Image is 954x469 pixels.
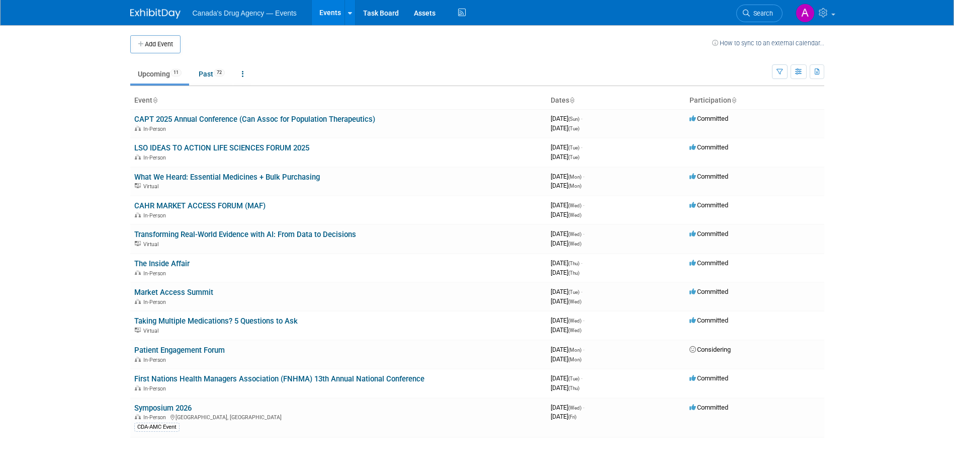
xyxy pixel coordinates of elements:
span: [DATE] [551,355,581,363]
span: (Mon) [568,357,581,362]
span: (Mon) [568,174,581,180]
img: In-Person Event [135,154,141,160]
span: Committed [689,143,728,151]
span: - [581,115,582,122]
span: (Sun) [568,116,579,122]
a: First Nations Health Managers Association (FNHMA) 13th Annual National Conference [134,374,424,383]
span: [DATE] [551,297,581,305]
a: The Inside Affair [134,259,190,268]
span: Committed [689,317,728,324]
span: Committed [689,115,728,122]
span: In-Person [143,212,169,219]
a: Taking Multiple Medications? 5 Questions to Ask [134,317,298,326]
span: [DATE] [551,201,584,209]
span: Committed [689,173,728,180]
img: In-Person Event [135,212,141,217]
img: Virtual Event [135,183,141,188]
span: - [581,374,582,382]
img: In-Person Event [135,299,141,304]
span: Search [750,10,773,17]
span: (Thu) [568,261,579,266]
span: Considering [689,346,731,353]
span: [DATE] [551,173,584,180]
span: - [581,143,582,151]
span: Virtual [143,241,161,248]
span: (Wed) [568,241,581,247]
span: 72 [214,69,225,76]
a: Upcoming11 [130,64,189,84]
span: - [581,288,582,295]
th: Dates [547,92,685,109]
span: [DATE] [551,413,576,420]
span: In-Person [143,154,169,161]
span: (Mon) [568,183,581,189]
span: [DATE] [551,269,579,276]
span: - [581,259,582,267]
a: What We Heard: Essential Medicines + Bulk Purchasing [134,173,320,182]
span: (Wed) [568,231,581,237]
span: Committed [689,259,728,267]
span: [DATE] [551,153,579,161]
span: [DATE] [551,259,582,267]
a: Search [736,5,783,22]
img: ExhibitDay [130,9,181,19]
span: [DATE] [551,326,581,334]
span: - [583,404,584,411]
span: [DATE] [551,143,582,151]
a: Transforming Real-World Evidence with AI: From Data to Decisions [134,230,356,239]
a: Market Access Summit [134,288,213,297]
img: Virtual Event [135,241,141,246]
a: Sort by Event Name [152,96,157,104]
span: Virtual [143,328,161,334]
span: [DATE] [551,346,584,353]
span: [DATE] [551,124,579,132]
span: Committed [689,201,728,209]
span: Canada's Drug Agency — Events [193,9,297,17]
a: Sort by Start Date [569,96,574,104]
span: (Tue) [568,126,579,131]
span: Committed [689,374,728,382]
span: (Tue) [568,289,579,295]
img: In-Person Event [135,385,141,390]
span: - [583,201,584,209]
span: [DATE] [551,288,582,295]
span: (Wed) [568,299,581,304]
span: [DATE] [551,240,581,247]
span: [DATE] [551,404,584,411]
button: Add Event [130,35,181,53]
span: (Wed) [568,405,581,411]
span: (Wed) [568,318,581,324]
img: In-Person Event [135,126,141,131]
span: (Wed) [568,328,581,333]
span: [DATE] [551,182,581,189]
span: [DATE] [551,230,584,238]
div: CDA-AMC Event [134,423,180,432]
span: In-Person [143,270,169,277]
span: [DATE] [551,115,582,122]
span: (Wed) [568,212,581,218]
a: CAHR MARKET ACCESS FORUM (MAF) [134,201,266,210]
span: (Thu) [568,270,579,276]
span: In-Person [143,299,169,305]
span: (Mon) [568,347,581,353]
img: Andrea Tiwari [796,4,815,23]
th: Participation [685,92,824,109]
span: [DATE] [551,374,582,382]
span: - [583,230,584,238]
img: In-Person Event [135,414,141,419]
a: Past72 [191,64,232,84]
img: Virtual Event [135,328,141,333]
span: [DATE] [551,384,579,392]
a: Patient Engagement Forum [134,346,225,355]
span: (Thu) [568,385,579,391]
span: In-Person [143,414,169,421]
span: (Tue) [568,145,579,150]
span: (Wed) [568,203,581,208]
span: - [583,346,584,353]
a: LSO IDEAS TO ACTION LIFE SCIENCES FORUM 2025 [134,143,309,152]
span: Committed [689,288,728,295]
span: [DATE] [551,211,581,218]
img: In-Person Event [135,270,141,275]
a: CAPT 2025 Annual Conference (Can Assoc for Population Therapeutics) [134,115,375,124]
span: In-Person [143,357,169,363]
